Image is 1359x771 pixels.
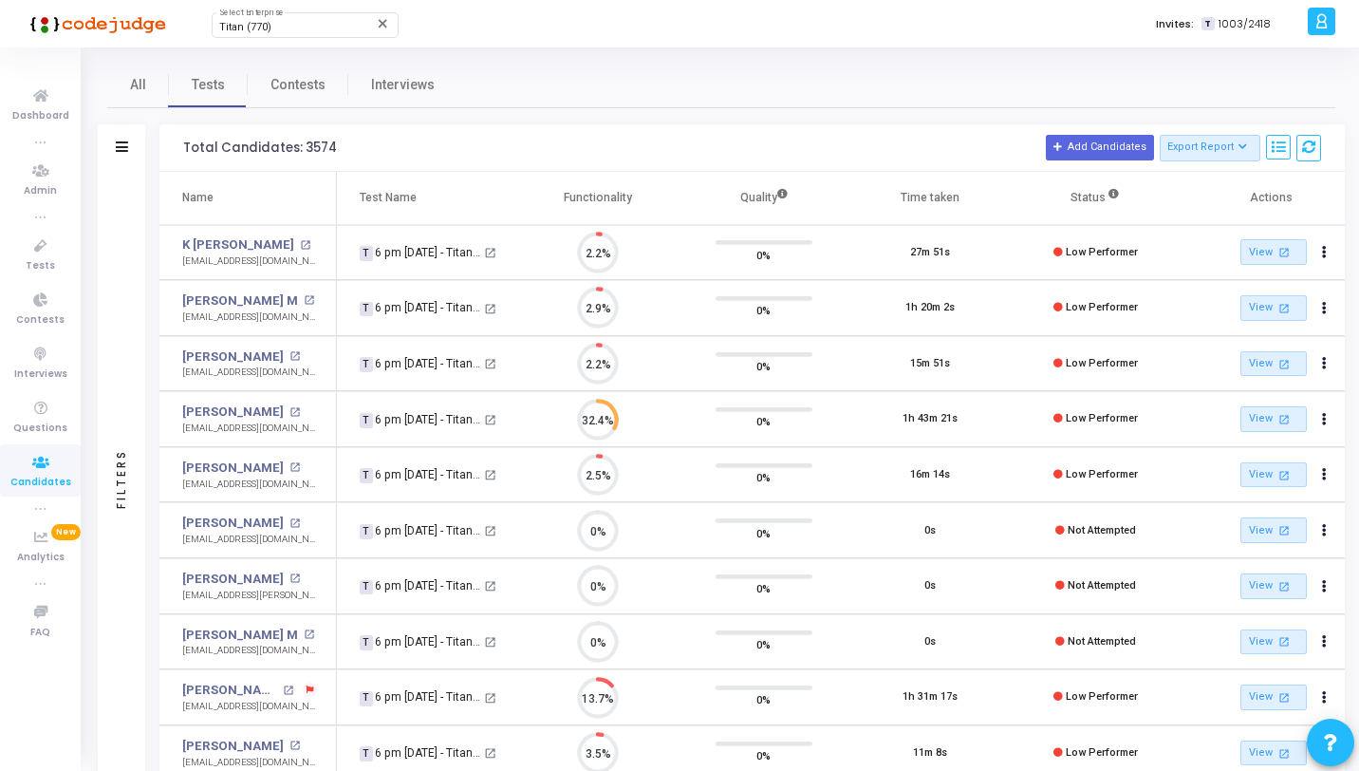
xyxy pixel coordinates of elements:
[304,295,314,306] mat-icon: open_in_new
[360,355,480,372] div: 6 pm [DATE] - Titan Engineering Intern 2026
[360,522,480,539] div: 6 pm [DATE] - Titan Engineering Intern 2026
[360,746,372,762] span: T
[270,75,326,95] span: Contests
[484,358,496,370] mat-icon: open_in_new
[51,524,81,540] span: New
[337,172,514,225] th: Test Name
[182,589,317,603] div: [EMAIL_ADDRESS][PERSON_NAME][DOMAIN_NAME]
[910,467,950,483] div: 16m 14s
[219,21,271,33] span: Titan (770)
[901,187,959,208] div: Time taken
[24,183,57,199] span: Admin
[756,635,771,654] span: 0%
[360,635,372,650] span: T
[24,5,166,43] img: logo
[1240,685,1307,710] a: View
[484,469,496,481] mat-icon: open_in_new
[130,75,146,95] span: All
[360,688,480,705] div: 6 pm [DATE] - Titan Engineering Intern 2026
[360,244,480,261] div: 6 pm [DATE] - Titan Engineering Intern 2026
[182,187,214,208] div: Name
[910,356,950,372] div: 15m 51s
[182,700,317,714] div: [EMAIL_ADDRESS][DOMAIN_NAME]
[10,475,71,491] span: Candidates
[1275,745,1292,762] mat-icon: open_in_new
[484,692,496,705] mat-icon: open_in_new
[1066,746,1138,759] span: Low Performer
[182,756,317,770] div: [EMAIL_ADDRESS][DOMAIN_NAME]
[183,141,337,156] div: Total Candidates: 3574
[360,580,372,595] span: T
[182,478,317,492] div: [EMAIL_ADDRESS][DOMAIN_NAME]
[515,172,681,225] th: Functionality
[924,578,936,594] div: 0s
[17,550,65,566] span: Analytics
[182,644,317,658] div: [EMAIL_ADDRESS][DOMAIN_NAME]
[182,570,284,589] a: [PERSON_NAME]
[300,240,310,251] mat-icon: open_in_new
[360,246,372,261] span: T
[360,577,480,594] div: 6 pm [DATE] - Titan Engineering Intern 2026
[182,254,317,269] div: [EMAIL_ADDRESS][DOMAIN_NAME]
[182,533,317,547] div: [EMAIL_ADDRESS][DOMAIN_NAME]
[913,745,947,762] div: 11m 8s
[30,625,50,641] span: FAQ
[182,681,278,700] a: [PERSON_NAME] [PERSON_NAME]
[289,351,300,362] mat-icon: open_in_new
[182,459,284,478] a: [PERSON_NAME]
[360,524,372,539] span: T
[182,291,298,310] a: [PERSON_NAME] M
[16,312,65,329] span: Contests
[484,414,496,426] mat-icon: open_in_new
[26,258,55,274] span: Tests
[360,411,480,428] div: 6 pm [DATE] - Titan Engineering Intern 2026
[289,518,300,529] mat-icon: open_in_new
[1066,690,1138,703] span: Low Performer
[289,574,300,584] mat-icon: open_in_new
[756,357,771,376] span: 0%
[360,299,480,316] div: 6 pm [DATE] - Titan Engineering Intern 2026
[13,421,67,437] span: Questions
[304,630,314,640] mat-icon: open_in_new
[182,626,298,645] a: [PERSON_NAME] M
[756,245,771,264] span: 0%
[360,633,480,650] div: 6 pm [DATE] - Titan Engineering Intern 2026
[360,357,372,372] span: T
[376,16,391,31] mat-icon: Clear
[182,366,317,380] div: [EMAIL_ADDRESS][DOMAIN_NAME]
[182,403,284,422] a: [PERSON_NAME]
[1219,16,1271,32] span: 1003/2418
[283,686,293,696] mat-icon: open_in_new
[14,367,67,383] span: Interviews
[484,636,496,649] mat-icon: open_in_new
[182,310,317,325] div: [EMAIL_ADDRESS][DOMAIN_NAME]
[484,525,496,537] mat-icon: open_in_new
[484,580,496,592] mat-icon: open_in_new
[924,523,936,539] div: 0s
[360,691,372,706] span: T
[756,468,771,487] span: 0%
[484,747,496,760] mat-icon: open_in_new
[12,108,69,124] span: Dashboard
[182,737,284,756] a: [PERSON_NAME]
[949,47,1350,671] iframe: Chat
[756,746,771,765] span: 0%
[924,634,936,650] div: 0s
[192,75,225,95] span: Tests
[1156,16,1194,32] label: Invites:
[1240,741,1307,766] a: View
[681,172,847,225] th: Quality
[484,303,496,315] mat-icon: open_in_new
[910,245,950,261] div: 27m 51s
[756,579,771,598] span: 0%
[371,75,435,95] span: Interviews
[182,422,317,436] div: [EMAIL_ADDRESS][DOMAIN_NAME]
[182,514,284,533] a: [PERSON_NAME]
[360,302,372,317] span: T
[289,407,300,418] mat-icon: open_in_new
[905,300,955,316] div: 1h 20m 2s
[360,466,480,483] div: 6 pm [DATE] - Titan Engineering Intern 2026
[484,247,496,259] mat-icon: open_in_new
